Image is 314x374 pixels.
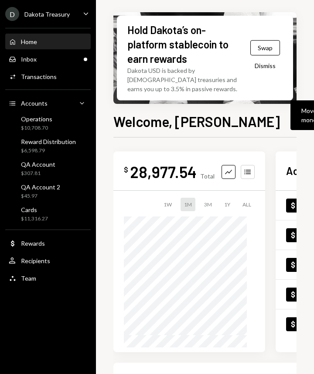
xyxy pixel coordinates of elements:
a: Home [5,34,91,49]
a: Team [5,270,91,286]
a: Recipients [5,253,91,268]
a: Transactions [5,69,91,84]
div: Reward Distribution [21,138,76,145]
div: ALL [239,198,255,211]
a: Accounts [5,95,91,111]
div: QA Account [21,161,55,168]
a: Reward Distribution$6,598.79 [5,135,91,156]
div: $ [124,165,128,174]
button: Swap [250,40,280,55]
button: Dismiss [244,55,287,76]
div: $6,598.79 [21,147,76,154]
div: $11,316.27 [21,215,48,223]
a: Operations$10,708.70 [5,113,91,134]
div: Cards [21,206,48,213]
div: Hold Dakota’s on-platform stablecoin to earn rewards [127,23,237,66]
div: 1Y [221,198,234,211]
div: Inbox [21,55,37,63]
div: Rewards [21,240,45,247]
div: 28,977.54 [130,162,197,182]
div: Home [21,38,37,45]
div: 1W [160,198,175,211]
h1: Welcome, [PERSON_NAME] [113,113,280,130]
div: Total [200,172,215,180]
div: D [5,7,19,21]
div: Dakota USD is backed by [DEMOGRAPHIC_DATA] treasuries and earns you up to 3.5% in passive rewards. [127,66,244,93]
div: QA Account 2 [21,183,60,191]
a: QA Account$307.81 [5,158,91,179]
div: Team [21,274,36,282]
a: QA Account 2$45.97 [5,181,91,202]
div: $307.81 [21,170,55,177]
a: Inbox [5,51,91,67]
a: Cards$11,316.27 [5,203,91,224]
div: Operations [21,115,52,123]
div: Recipients [21,257,50,264]
div: $45.97 [21,192,60,200]
a: Rewards [5,235,91,251]
div: Dakota Treasury [24,10,70,18]
div: 3M [201,198,215,211]
div: 1M [181,198,195,211]
div: $10,708.70 [21,124,52,132]
div: Accounts [21,100,48,107]
div: Transactions [21,73,57,80]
